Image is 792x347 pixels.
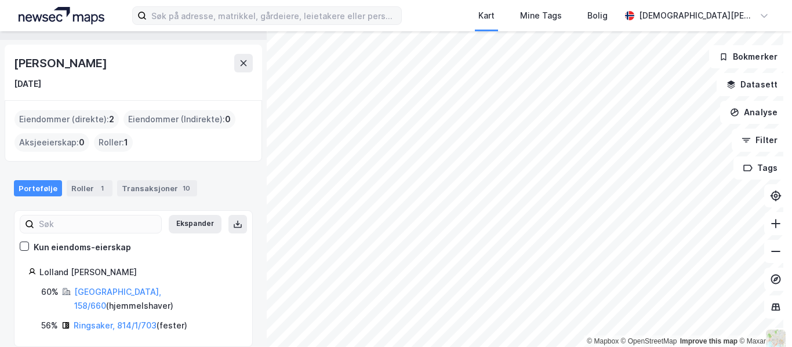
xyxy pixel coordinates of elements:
[709,45,787,68] button: Bokmerker
[14,54,109,72] div: [PERSON_NAME]
[96,182,108,194] div: 1
[79,136,85,149] span: 0
[733,156,787,180] button: Tags
[39,265,238,279] div: Lolland [PERSON_NAME]
[34,215,161,233] input: Søk
[123,110,235,129] div: Eiendommer (Indirekte) :
[680,337,737,345] a: Improve this map
[621,337,677,345] a: OpenStreetMap
[124,136,128,149] span: 1
[717,73,787,96] button: Datasett
[520,9,562,23] div: Mine Tags
[14,133,89,152] div: Aksjeeierskap :
[14,77,41,91] div: [DATE]
[169,215,221,233] button: Ekspander
[74,287,161,311] a: [GEOGRAPHIC_DATA], 158/660
[478,9,495,23] div: Kart
[147,7,401,24] input: Søk på adresse, matrikkel, gårdeiere, leietakere eller personer
[720,101,787,124] button: Analyse
[94,133,133,152] div: Roller :
[67,180,112,196] div: Roller
[639,9,755,23] div: [DEMOGRAPHIC_DATA][PERSON_NAME]
[14,180,62,196] div: Portefølje
[734,291,792,347] iframe: Chat Widget
[587,337,619,345] a: Mapbox
[41,319,58,333] div: 56%
[587,9,608,23] div: Bolig
[14,110,119,129] div: Eiendommer (direkte) :
[74,320,157,330] a: Ringsaker, 814/1/703
[19,7,104,24] img: logo.a4113a55bc3d86da70a041830d287a7e.svg
[734,291,792,347] div: Kontrollprogram for chat
[74,319,187,333] div: ( fester )
[225,112,231,126] span: 0
[117,180,197,196] div: Transaksjoner
[180,182,192,194] div: 10
[732,129,787,152] button: Filter
[41,285,59,299] div: 60%
[34,240,131,254] div: Kun eiendoms-eierskap
[109,112,114,126] span: 2
[74,285,238,313] div: ( hjemmelshaver )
